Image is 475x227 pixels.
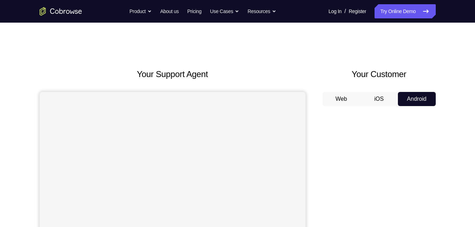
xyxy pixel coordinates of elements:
h2: Your Support Agent [40,68,306,81]
a: Go to the home page [40,7,82,16]
span: / [344,7,346,16]
button: Resources [248,4,276,18]
h2: Your Customer [323,68,436,81]
a: Log In [329,4,342,18]
a: Register [349,4,366,18]
button: Web [323,92,360,106]
button: Product [129,4,152,18]
a: Try Online Demo [375,4,435,18]
button: Use Cases [210,4,239,18]
button: Android [398,92,436,106]
button: iOS [360,92,398,106]
a: About us [160,4,179,18]
a: Pricing [187,4,201,18]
